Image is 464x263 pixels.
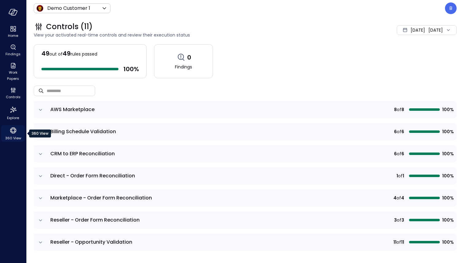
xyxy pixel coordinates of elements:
[442,106,453,113] span: 100%
[442,172,453,179] span: 100%
[123,65,139,73] span: 100 %
[50,128,116,135] span: Billing Schedule Validation
[398,172,403,179] span: of
[71,51,97,57] span: rules passed
[4,69,22,82] span: Work Papers
[49,51,63,57] span: out of
[396,195,401,201] span: of
[46,22,93,32] span: Controls (11)
[37,195,44,201] button: expand row
[396,172,398,179] span: 1
[36,5,44,12] img: Icon
[37,151,44,157] button: expand row
[397,128,401,135] span: of
[37,239,44,246] button: expand row
[401,239,404,246] span: 11
[8,33,18,39] span: Home
[442,128,453,135] span: 100%
[7,115,19,121] span: Explore
[445,2,457,14] div: Boaz
[1,25,25,39] div: Home
[29,130,51,137] div: 360 View
[50,238,132,246] span: Reseller - Opportunity Validation
[5,135,21,141] span: 360 View
[1,86,25,101] div: Controls
[37,107,44,113] button: expand row
[396,239,401,246] span: of
[6,94,21,100] span: Controls
[401,106,404,113] span: 8
[37,129,44,135] button: expand row
[394,150,397,157] span: 6
[50,172,135,179] span: Direct - Order Form Reconciliation
[187,53,191,61] span: 0
[401,217,404,223] span: 3
[401,128,404,135] span: 6
[442,195,453,201] span: 100%
[442,239,453,246] span: 100%
[50,106,95,113] span: AWS Marketplace
[175,64,192,70] span: Findings
[50,150,115,157] span: CRM to ERP Reconciliation
[411,27,425,33] span: [DATE]
[50,216,140,223] span: Reseller - Order Form Reconciliation
[397,106,401,113] span: of
[394,128,397,135] span: 6
[442,217,453,223] span: 100%
[401,150,404,157] span: 6
[397,217,401,223] span: of
[50,194,152,201] span: Marketplace - Order Form Reconciliation
[63,49,71,58] span: 49
[41,49,49,58] span: 49
[394,217,397,223] span: 3
[442,150,453,157] span: 100%
[154,44,213,78] a: 0Findings
[1,125,25,142] div: 360 View
[403,172,404,179] span: 1
[37,217,44,223] button: expand row
[6,51,21,57] span: Findings
[449,5,452,12] p: B
[393,195,396,201] span: 4
[393,239,396,246] span: 11
[34,32,306,38] span: View your activated real-time controls and review their execution status
[397,150,401,157] span: of
[37,173,44,179] button: expand row
[401,195,404,201] span: 4
[394,106,397,113] span: 8
[1,43,25,58] div: Findings
[47,5,90,12] p: Demo Customer 1
[1,61,25,82] div: Work Papers
[1,104,25,122] div: Explore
